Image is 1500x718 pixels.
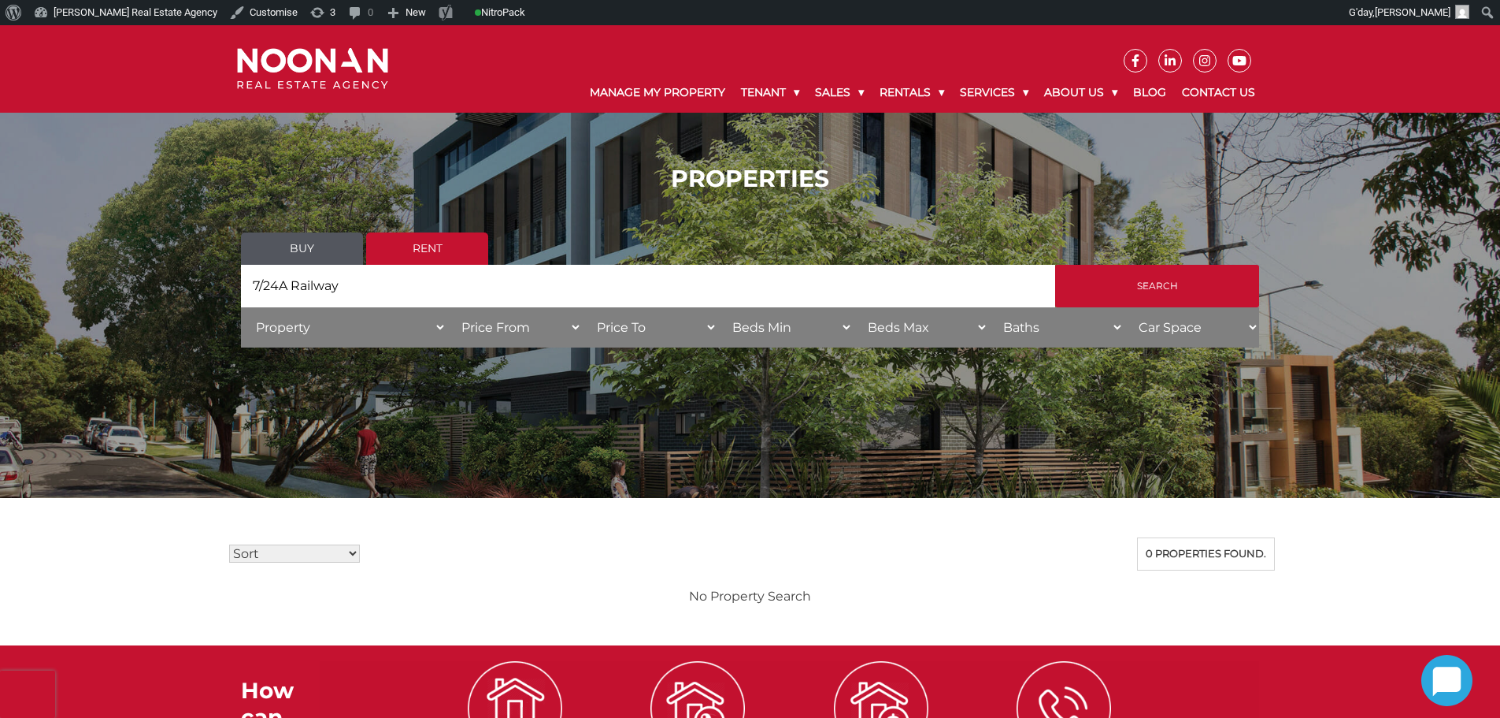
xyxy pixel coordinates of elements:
input: Search [1055,265,1259,307]
a: Rent [366,233,488,265]
a: Sales [807,73,872,113]
div: 0 properties found. [1137,538,1275,571]
a: Contact Us [1174,73,1263,113]
img: Noonan Real Estate Agency [237,48,388,90]
span: [PERSON_NAME] [1375,6,1450,18]
input: Search by suburb, postcode or area [241,265,1055,307]
a: About Us [1036,73,1125,113]
a: Services [952,73,1036,113]
a: Manage My Property [582,73,733,113]
a: Tenant [733,73,807,113]
p: No Property Search [225,586,1275,606]
a: Blog [1125,73,1174,113]
a: Rentals [872,73,952,113]
a: Buy [241,233,363,265]
select: Sort Listings [229,545,360,563]
h1: PROPERTIES [241,165,1259,193]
